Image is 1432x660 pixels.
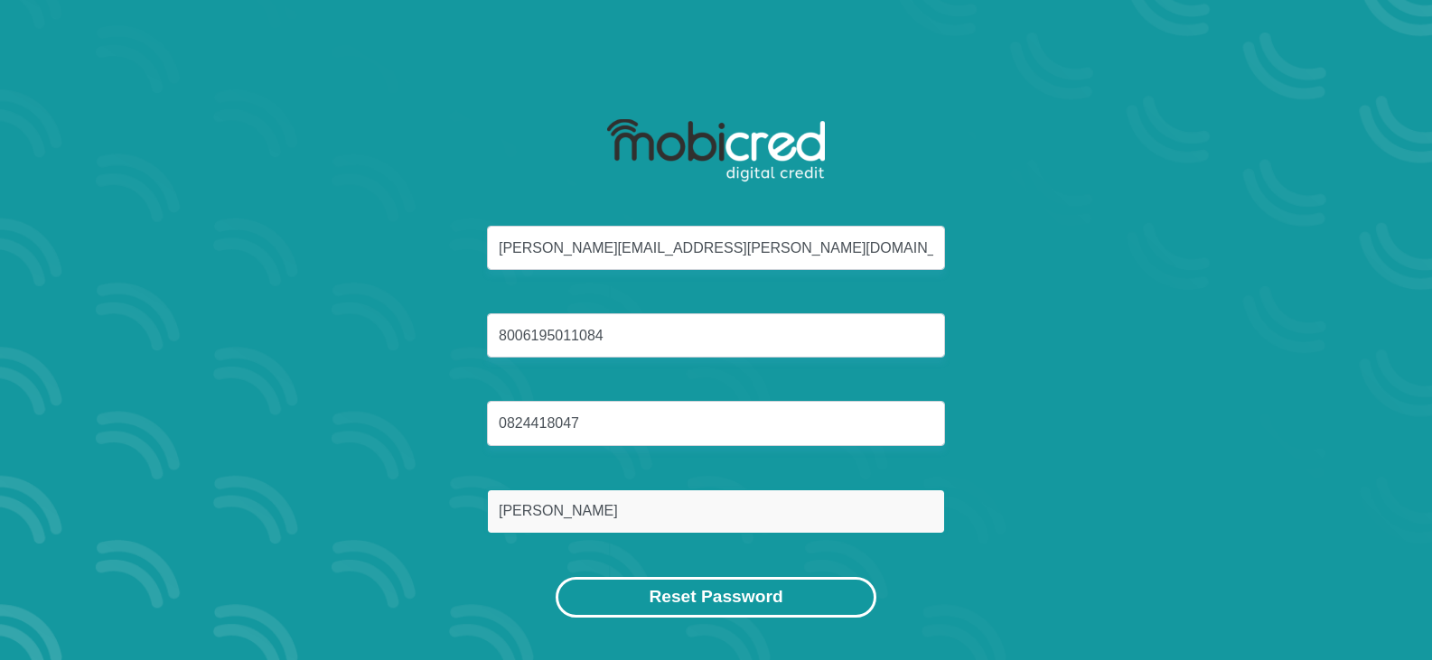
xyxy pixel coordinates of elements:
[607,119,825,182] img: mobicred logo
[487,489,945,534] input: Surname
[487,313,945,358] input: ID Number
[487,226,945,270] input: Email
[487,401,945,445] input: Cellphone Number
[556,577,875,618] button: Reset Password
